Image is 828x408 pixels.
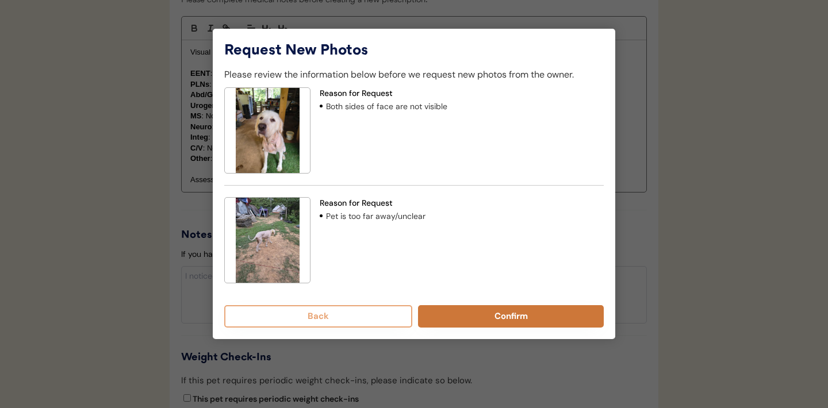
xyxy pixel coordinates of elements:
div: Please review the information below before we request new photos from the owner. [224,68,604,82]
button: Back [224,305,412,328]
div: Both sides of face are not visible [326,101,604,113]
button: Confirm [418,305,604,328]
div: Reason for Request [320,197,393,209]
div: Reason for Request [320,87,393,99]
img: 1000000185.jpg [225,88,310,173]
img: 1000000189.jpg [225,198,310,283]
div: Request New Photos [224,40,604,62]
div: Pet is too far away/unclear [326,210,604,222]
